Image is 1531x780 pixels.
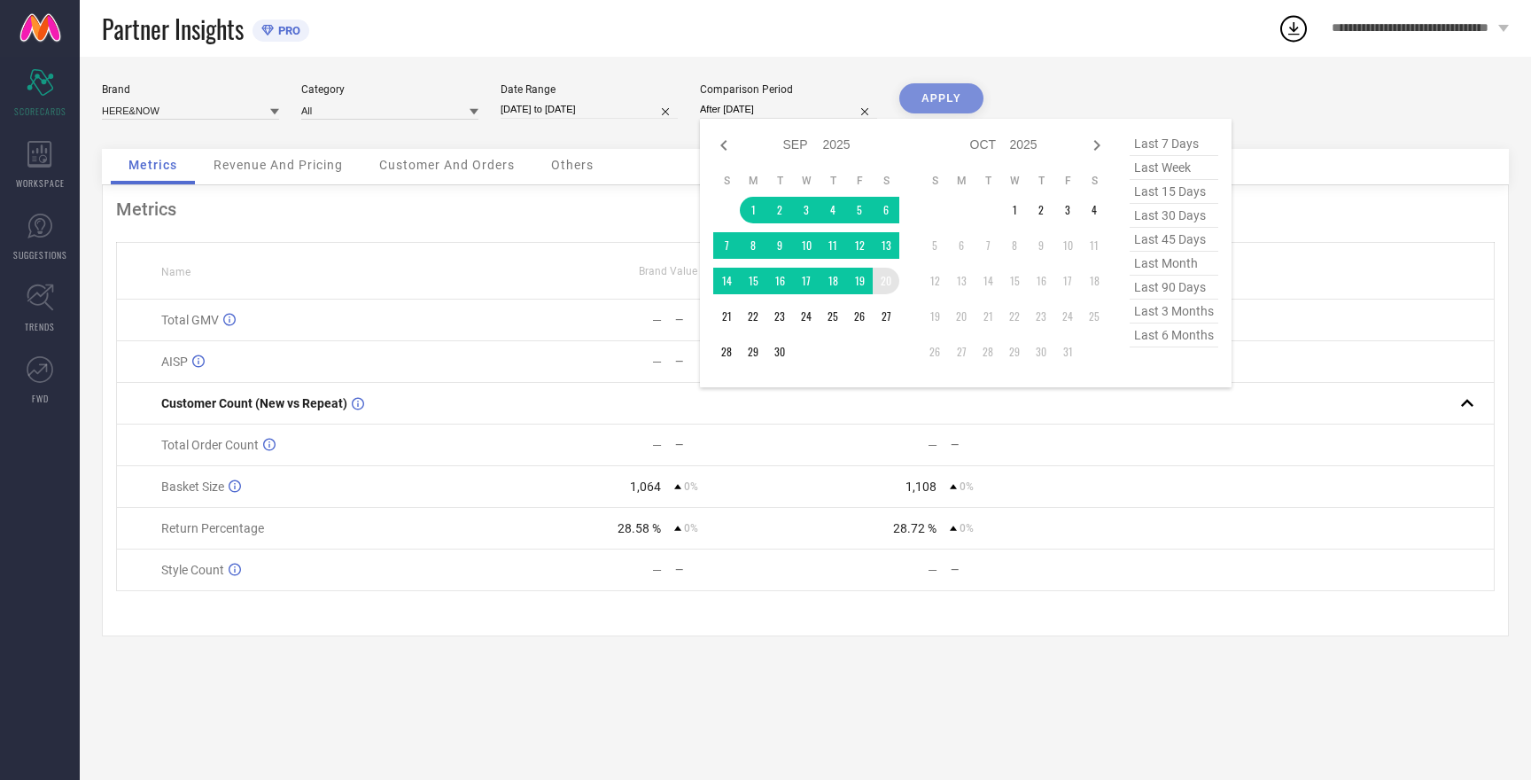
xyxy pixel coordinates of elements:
div: — [675,314,804,326]
td: Sun Sep 21 2025 [713,303,740,330]
span: Metrics [128,158,177,172]
div: 28.72 % [893,521,936,535]
div: — [675,439,804,451]
td: Tue Sep 30 2025 [766,339,793,365]
div: — [652,563,662,577]
td: Mon Sep 29 2025 [740,339,766,365]
span: Others [551,158,594,172]
th: Sunday [713,174,740,188]
th: Thursday [820,174,846,188]
td: Fri Oct 17 2025 [1054,268,1081,294]
td: Sun Sep 07 2025 [713,232,740,259]
td: Wed Sep 03 2025 [793,197,820,223]
span: AISP [161,355,188,369]
td: Fri Oct 24 2025 [1054,303,1081,330]
td: Fri Sep 19 2025 [846,268,873,294]
td: Thu Oct 02 2025 [1028,197,1054,223]
td: Sat Sep 27 2025 [873,303,899,330]
td: Mon Oct 06 2025 [948,232,975,259]
span: 0% [960,522,974,534]
span: last 7 days [1130,132,1218,156]
span: Revenue And Pricing [214,158,343,172]
td: Mon Sep 22 2025 [740,303,766,330]
input: Select comparison period [700,100,877,119]
span: TRENDS [25,320,55,333]
td: Wed Oct 29 2025 [1001,339,1028,365]
span: Name [161,266,190,278]
td: Sat Sep 06 2025 [873,197,899,223]
td: Wed Oct 15 2025 [1001,268,1028,294]
td: Sun Oct 26 2025 [921,339,948,365]
td: Thu Sep 11 2025 [820,232,846,259]
th: Wednesday [1001,174,1028,188]
span: last week [1130,156,1218,180]
div: Category [301,83,478,96]
td: Sat Sep 13 2025 [873,232,899,259]
th: Wednesday [793,174,820,188]
div: — [675,564,804,576]
th: Thursday [1028,174,1054,188]
td: Sun Oct 12 2025 [921,268,948,294]
span: 0% [684,522,698,534]
td: Wed Sep 10 2025 [793,232,820,259]
div: Previous month [713,135,734,156]
td: Tue Sep 23 2025 [766,303,793,330]
div: — [928,563,937,577]
td: Fri Oct 31 2025 [1054,339,1081,365]
td: Wed Oct 08 2025 [1001,232,1028,259]
span: last 90 days [1130,276,1218,300]
span: PRO [274,24,300,37]
div: Open download list [1278,12,1310,44]
th: Saturday [873,174,899,188]
td: Sun Oct 05 2025 [921,232,948,259]
span: Customer Count (New vs Repeat) [161,396,347,410]
td: Mon Oct 13 2025 [948,268,975,294]
td: Mon Sep 15 2025 [740,268,766,294]
td: Thu Oct 30 2025 [1028,339,1054,365]
td: Mon Sep 08 2025 [740,232,766,259]
div: 1,108 [905,480,936,494]
td: Mon Sep 01 2025 [740,197,766,223]
td: Tue Sep 09 2025 [766,232,793,259]
div: — [928,438,937,452]
td: Thu Sep 04 2025 [820,197,846,223]
span: last month [1130,252,1218,276]
td: Tue Oct 21 2025 [975,303,1001,330]
td: Wed Sep 24 2025 [793,303,820,330]
td: Mon Oct 20 2025 [948,303,975,330]
td: Sat Oct 18 2025 [1081,268,1107,294]
span: FWD [32,392,49,405]
td: Wed Oct 22 2025 [1001,303,1028,330]
span: Return Percentage [161,521,264,535]
span: Customer And Orders [379,158,515,172]
td: Sat Oct 11 2025 [1081,232,1107,259]
td: Tue Oct 07 2025 [975,232,1001,259]
td: Fri Sep 12 2025 [846,232,873,259]
span: Partner Insights [102,11,244,47]
div: Comparison Period [700,83,877,96]
td: Mon Oct 27 2025 [948,339,975,365]
div: Metrics [116,199,1495,220]
span: Total Order Count [161,438,259,452]
td: Fri Sep 05 2025 [846,197,873,223]
th: Monday [948,174,975,188]
div: — [652,313,662,327]
td: Tue Sep 02 2025 [766,197,793,223]
div: — [951,439,1080,451]
span: last 6 months [1130,324,1218,347]
div: 1,064 [630,480,661,494]
td: Sun Sep 28 2025 [713,339,740,365]
td: Tue Oct 28 2025 [975,339,1001,365]
div: Next month [1086,135,1107,156]
td: Fri Oct 03 2025 [1054,197,1081,223]
div: Brand [102,83,279,96]
span: last 3 months [1130,300,1218,324]
td: Sat Oct 25 2025 [1081,303,1107,330]
td: Thu Oct 16 2025 [1028,268,1054,294]
th: Friday [846,174,873,188]
td: Tue Oct 14 2025 [975,268,1001,294]
td: Sat Oct 04 2025 [1081,197,1107,223]
span: SCORECARDS [14,105,66,118]
th: Tuesday [766,174,793,188]
th: Monday [740,174,766,188]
